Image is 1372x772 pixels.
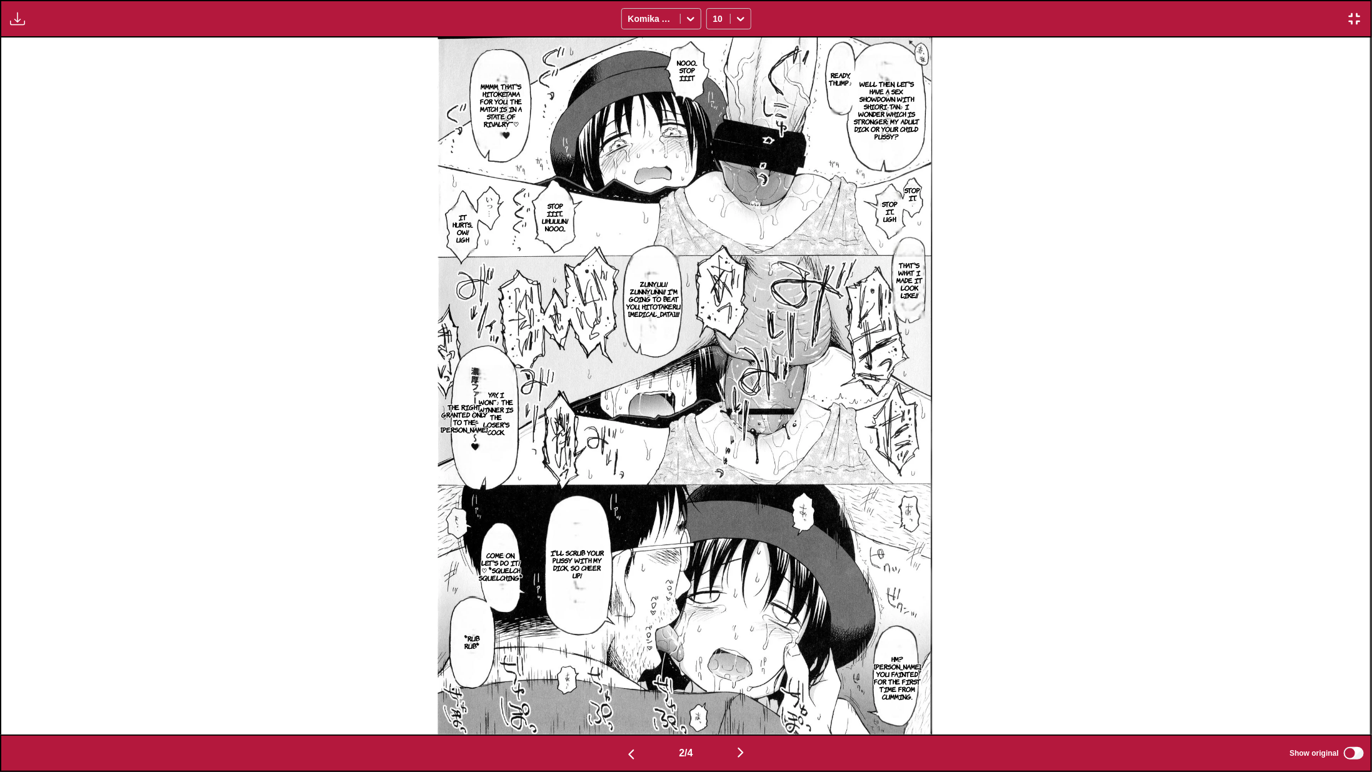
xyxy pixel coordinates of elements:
p: Stop it. [903,184,923,204]
span: Show original [1289,749,1339,758]
img: Download translated images [10,11,25,26]
input: Show original [1344,747,1364,759]
p: Zunyuu! Zunnyunn!! I'm going to beat you, Hitotakeru [MEDICAL_DATA]!!! [624,278,684,320]
p: Well then, let's have a sex showdown with Shiori-tan♪ I wonder which is stronger: my adult dick o... [851,78,923,143]
p: Mmmm, that's Hitoketama for you. The match is in a state of rivalry~♡ [473,80,530,130]
span: 2 / 4 [679,748,693,759]
p: The right granted only to the [PERSON_NAME] [439,401,491,436]
p: Yay, I won~♪ The winner is the loser's cock. [476,388,518,438]
img: Previous page [624,747,639,762]
p: Ready, thump♪ [827,69,855,89]
p: Stop iiit... Uhuuun! Nooo... [538,199,574,234]
p: Hm? [PERSON_NAME], you fainted for the first time from cumming. [872,653,924,703]
img: Manga Panel [438,38,933,735]
img: Next page [733,745,748,760]
p: Stop it... Ugh. [878,198,903,225]
p: That's what I made it look like!! [893,259,926,301]
p: I'll scrub your pussy with my dick, so cheer up! [547,546,608,581]
p: It hurts... Ow! Ugh [450,211,476,246]
p: Nooo... Stop iiit [674,56,701,84]
p: Come on, let's do it! ♡ *Squelch squelching* [476,549,525,584]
